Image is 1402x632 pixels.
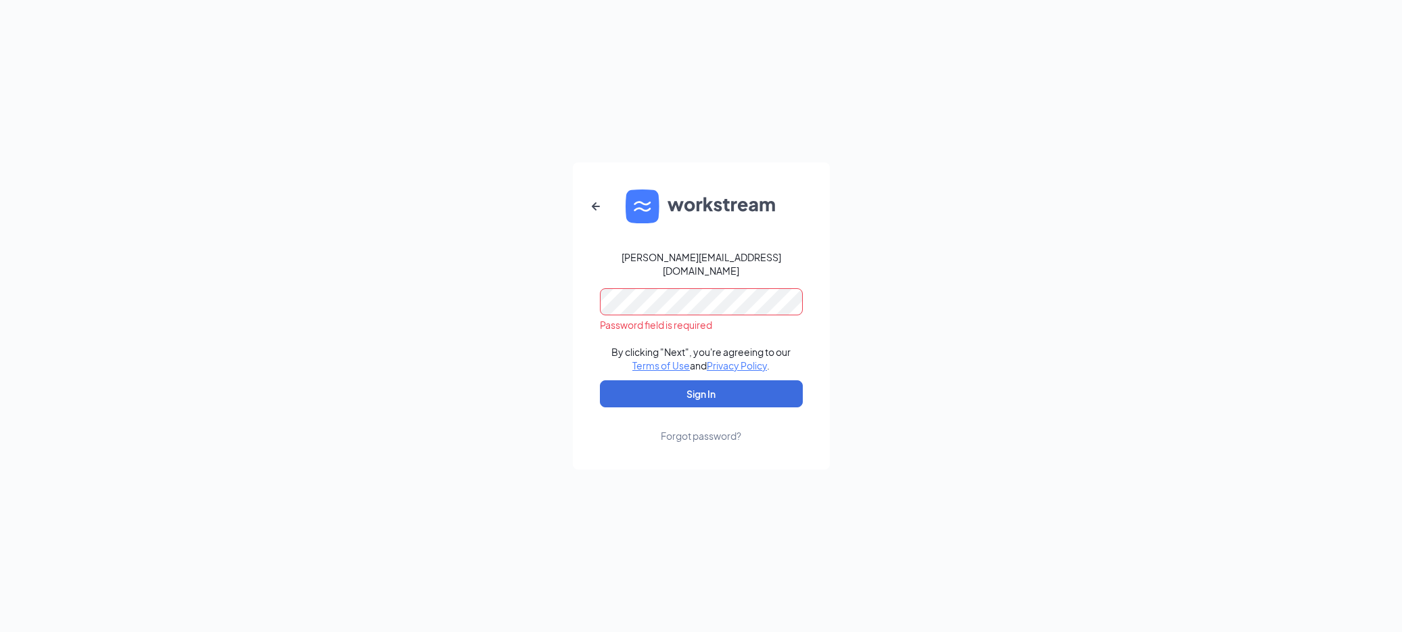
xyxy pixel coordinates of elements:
[580,190,612,223] button: ArrowLeftNew
[632,359,690,371] a: Terms of Use
[611,345,791,372] div: By clicking "Next", you're agreeing to our and .
[600,318,803,332] div: Password field is required
[626,189,777,223] img: WS logo and Workstream text
[661,407,741,443] a: Forgot password?
[707,359,767,371] a: Privacy Policy
[661,429,741,443] div: Forgot password?
[600,250,803,277] div: [PERSON_NAME][EMAIL_ADDRESS][DOMAIN_NAME]
[776,280,792,296] keeper-lock: Open Keeper Popup
[588,198,604,215] svg: ArrowLeftNew
[600,380,803,407] button: Sign In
